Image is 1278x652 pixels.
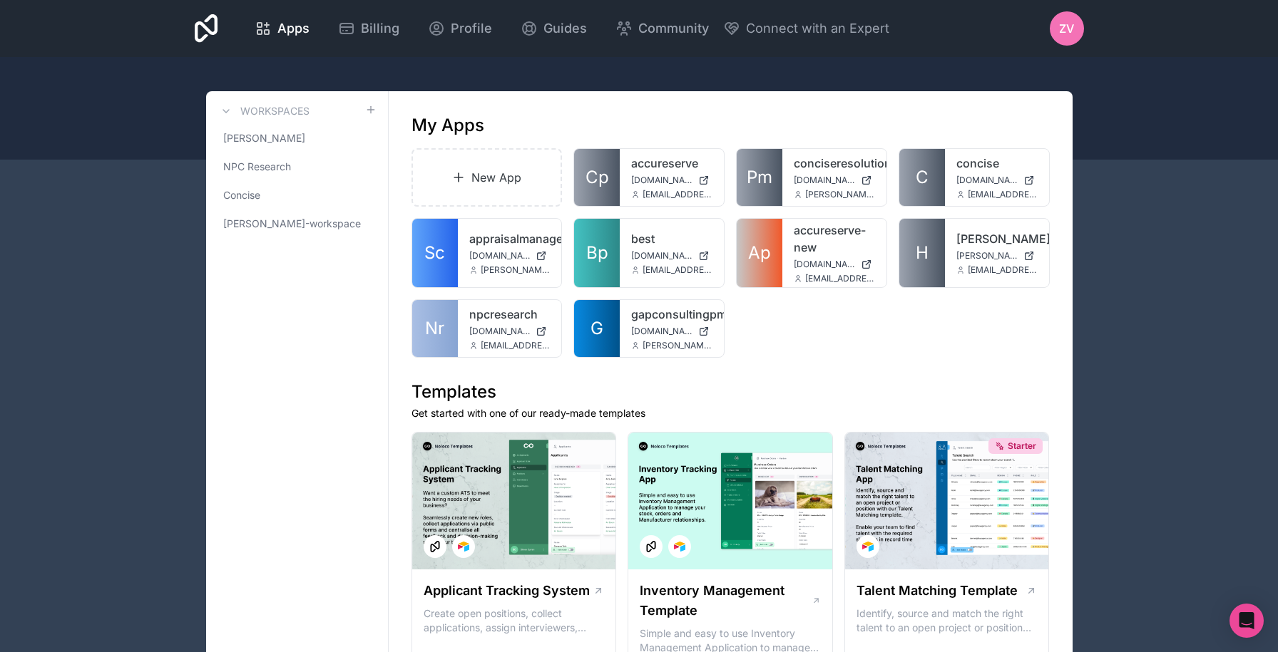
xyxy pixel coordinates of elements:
span: [DOMAIN_NAME] [956,175,1018,186]
a: Nr [412,300,458,357]
a: [DOMAIN_NAME] [794,259,875,270]
span: [PERSON_NAME][EMAIL_ADDRESS][DOMAIN_NAME] [643,340,712,351]
div: Open Intercom Messenger [1230,604,1264,638]
a: Pm [737,149,782,206]
span: Nr [425,317,444,340]
span: Ap [748,242,771,264]
span: [PERSON_NAME][EMAIL_ADDRESS][DOMAIN_NAME] [481,264,551,276]
a: [PERSON_NAME]-workspace [218,211,377,237]
span: Sc [424,242,445,264]
span: C [916,166,929,189]
h1: My Apps [411,114,484,137]
a: [DOMAIN_NAME] [631,250,712,262]
span: Profile [451,19,492,38]
a: [PERSON_NAME] [218,125,377,151]
a: Cp [574,149,620,206]
span: [DOMAIN_NAME] [794,259,855,270]
span: Billing [361,19,399,38]
span: [EMAIL_ADDRESS][DOMAIN_NAME] [968,189,1038,200]
a: New App [411,148,563,207]
h1: Templates [411,381,1050,403]
span: [DOMAIN_NAME] [631,326,692,337]
a: [DOMAIN_NAME] [469,326,551,337]
p: Create open positions, collect applications, assign interviewers, centralise candidate feedback a... [424,606,605,635]
a: best [631,230,712,247]
a: [DOMAIN_NAME] [631,175,712,186]
span: [EMAIL_ADDRESS][DOMAIN_NAME] [968,264,1038,276]
span: [DOMAIN_NAME] [469,250,531,262]
span: [PERSON_NAME][DOMAIN_NAME] [956,250,1018,262]
a: Profile [416,13,503,44]
a: C [899,149,945,206]
span: [EMAIL_ADDRESS][DOMAIN_NAME] [643,264,712,276]
span: [EMAIL_ADDRESS][DOMAIN_NAME] [643,189,712,200]
a: gapconsultingpm [631,306,712,323]
span: Cp [586,166,609,189]
a: NPC Research [218,154,377,180]
a: appraisalmanagement [469,230,551,247]
span: H [916,242,929,264]
p: Get started with one of our ready-made templates [411,406,1050,420]
span: Connect with an Expert [746,19,889,38]
a: Community [604,13,720,44]
span: Community [638,19,709,38]
a: concise [956,155,1038,172]
h3: Workspaces [240,104,310,118]
img: Airtable Logo [458,541,469,552]
h1: Applicant Tracking System [424,581,590,601]
span: [DOMAIN_NAME] [469,326,531,337]
a: Ap [737,219,782,287]
span: [EMAIL_ADDRESS][DOMAIN_NAME] [481,340,551,351]
span: Pm [747,166,772,189]
a: [DOMAIN_NAME] [631,326,712,337]
span: Concise [223,188,260,202]
a: Concise [218,182,377,208]
span: [DOMAIN_NAME] [631,175,692,186]
span: Apps [277,19,310,38]
a: Apps [243,13,321,44]
span: [DOMAIN_NAME] [794,175,855,186]
span: [EMAIL_ADDRESS][DOMAIN_NAME] [805,273,875,284]
a: accureserve-new [794,222,875,256]
a: H [899,219,945,287]
a: Billing [327,13,411,44]
a: Workspaces [218,103,310,120]
a: Guides [509,13,598,44]
span: Guides [543,19,587,38]
button: Connect with an Expert [723,19,889,38]
a: [DOMAIN_NAME] [469,250,551,262]
span: G [591,317,603,340]
span: [PERSON_NAME] [223,131,305,145]
span: [PERSON_NAME][EMAIL_ADDRESS][DOMAIN_NAME] [805,189,875,200]
a: accureserve [631,155,712,172]
img: Airtable Logo [862,541,874,552]
a: [DOMAIN_NAME] [956,175,1038,186]
h1: Inventory Management Template [640,581,811,621]
a: [PERSON_NAME] [956,230,1038,247]
a: Sc [412,219,458,287]
a: [DOMAIN_NAME] [794,175,875,186]
a: conciseresolution [794,155,875,172]
img: Airtable Logo [674,541,685,552]
h1: Talent Matching Template [857,581,1018,601]
span: Starter [1008,440,1036,452]
span: Bp [586,242,608,264]
span: ZV [1059,20,1074,37]
a: [PERSON_NAME][DOMAIN_NAME] [956,250,1038,262]
a: G [574,300,620,357]
span: [PERSON_NAME]-workspace [223,217,361,231]
p: Identify, source and match the right talent to an open project or position with our Talent Matchi... [857,606,1038,635]
span: [DOMAIN_NAME] [631,250,692,262]
a: Bp [574,219,620,287]
span: NPC Research [223,160,291,174]
a: npcresearch [469,306,551,323]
